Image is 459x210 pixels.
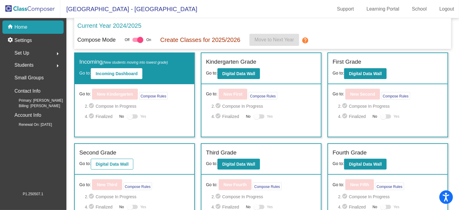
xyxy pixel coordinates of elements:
[206,182,217,188] span: Go to:
[344,68,387,79] button: Digital Data Wall
[88,193,96,200] mat-icon: check_circle
[85,193,190,200] span: 2. Compose In Progress
[223,182,247,187] b: New Fourth
[332,4,359,14] a: Support
[9,98,63,103] span: Primary: [PERSON_NAME]
[103,60,168,65] span: (New students moving into lowest grade)
[79,71,91,75] span: Go to:
[333,148,367,157] label: Fourth Grade
[96,71,138,76] b: Incoming Dashboard
[350,92,375,97] b: New Second
[54,62,61,69] mat-icon: arrow_right
[60,4,197,14] span: [GEOGRAPHIC_DATA] - [GEOGRAPHIC_DATA]
[14,87,40,95] p: Contact Info
[350,182,369,187] b: New Fifth
[333,58,361,66] label: First Grade
[85,103,190,110] span: 2. Compose In Progress
[77,36,116,44] p: Compose Mode
[373,114,377,119] span: No
[14,49,29,57] span: Set Up
[338,113,369,120] span: 4. Finalized
[333,161,344,166] span: Go to:
[215,113,222,120] mat-icon: check_circle
[9,122,52,127] span: Renewal On: [DATE]
[394,113,400,120] span: Yes
[7,24,14,31] mat-icon: home
[14,37,32,44] p: Settings
[349,162,382,167] b: Digital Data Wall
[206,58,256,66] label: Kindergarten Grade
[215,103,222,110] mat-icon: check_circle
[77,21,141,30] p: Current Year 2024/2025
[119,204,124,210] span: No
[206,148,236,157] label: Third Grade
[9,103,60,109] span: Billing: [PERSON_NAME]
[375,183,404,190] button: Compose Rules
[246,204,251,210] span: No
[338,193,443,200] span: 2. Compose In Progress
[14,24,27,31] p: Home
[88,103,96,110] mat-icon: check_circle
[206,71,217,75] span: Go to:
[14,74,44,82] p: Small Groups
[7,37,14,44] mat-icon: settings
[248,92,277,100] button: Compose Rules
[211,113,243,120] span: 4. Finalized
[362,4,404,14] a: Learning Portal
[246,114,251,119] span: No
[79,91,91,97] span: Go to:
[211,103,316,110] span: 2. Compose In Progress
[125,37,129,43] span: Off
[79,182,91,188] span: Go to:
[96,162,128,167] b: Digital Data Wall
[92,179,122,190] button: New Third
[119,114,124,119] span: No
[255,37,294,42] span: Move to Next Year
[211,193,316,200] span: 2. Compose In Progress
[219,89,247,100] button: New First
[349,71,382,76] b: Digital Data Wall
[222,71,255,76] b: Digital Data Wall
[217,159,260,170] button: Digital Data Wall
[206,91,217,97] span: Go to:
[223,92,242,97] b: New First
[267,113,273,120] span: Yes
[97,182,117,187] b: New Third
[338,103,443,110] span: 2. Compose In Progress
[333,91,344,97] span: Go to:
[253,183,281,190] button: Compose Rules
[14,61,33,69] span: Students
[79,161,91,166] span: Go to:
[217,68,260,79] button: Digital Data Wall
[79,58,168,66] label: Incoming
[85,113,116,120] span: 4. Finalized
[345,179,374,190] button: New Fifth
[345,89,380,100] button: New Second
[333,182,344,188] span: Go to:
[140,113,146,120] span: Yes
[407,4,432,14] a: School
[160,35,240,44] p: Create Classes for 2025/2026
[215,193,222,200] mat-icon: check_circle
[79,148,116,157] label: Second Grade
[333,71,344,75] span: Go to:
[139,92,168,100] button: Compose Rules
[92,89,138,100] button: New Kindergarten
[302,37,309,44] mat-icon: help
[249,34,299,46] button: Move to Next Year
[88,113,96,120] mat-icon: check_circle
[91,159,133,170] button: Digital Data Wall
[435,4,459,14] a: Logout
[342,193,349,200] mat-icon: check_circle
[381,92,410,100] button: Compose Rules
[219,179,252,190] button: New Fourth
[14,111,41,119] p: Account Info
[342,103,349,110] mat-icon: check_circle
[91,68,142,79] button: Incoming Dashboard
[54,50,61,57] mat-icon: arrow_right
[123,183,152,190] button: Compose Rules
[344,159,387,170] button: Digital Data Wall
[97,92,133,97] b: New Kindergarten
[342,113,349,120] mat-icon: check_circle
[222,162,255,167] b: Digital Data Wall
